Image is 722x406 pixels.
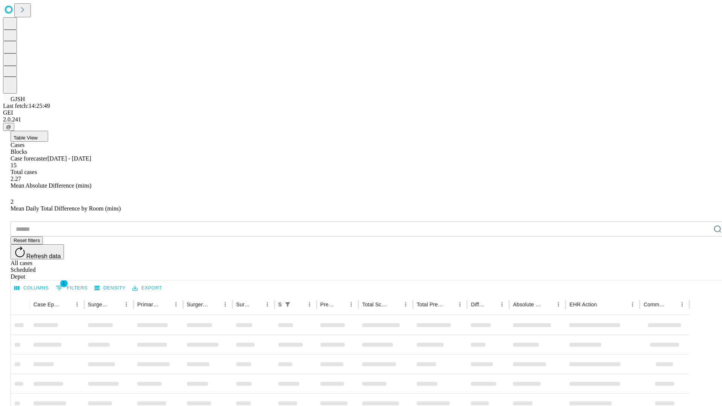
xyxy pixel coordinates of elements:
span: Total cases [11,169,37,175]
button: Show filters [54,282,89,294]
div: Comments [643,301,665,308]
div: 1 active filter [282,299,293,310]
span: Last fetch: 14:25:49 [3,103,50,109]
button: Sort [335,299,346,310]
div: EHR Action [569,301,597,308]
button: Export [130,282,164,294]
div: Total Scheduled Duration [362,301,389,308]
span: Mean Daily Total Difference by Room (mins) [11,205,121,212]
div: Surgeon Name [88,301,110,308]
button: Sort [160,299,171,310]
div: 2.0.241 [3,116,719,123]
button: Table View [11,131,48,142]
div: Predicted In Room Duration [320,301,335,308]
button: Menu [677,299,687,310]
span: Table View [14,135,38,141]
button: Sort [666,299,677,310]
button: @ [3,123,14,131]
span: Refresh data [26,253,61,259]
button: Menu [497,299,507,310]
button: Sort [111,299,121,310]
div: Absolute Difference [513,301,542,308]
button: Menu [121,299,132,310]
button: Sort [444,299,455,310]
span: 15 [11,162,17,168]
span: Case forecaster [11,155,47,162]
button: Sort [543,299,553,310]
button: Menu [346,299,356,310]
button: Density [93,282,127,294]
div: Total Predicted Duration [417,301,444,308]
button: Reset filters [11,236,43,244]
button: Menu [455,299,465,310]
div: Case Epic Id [33,301,61,308]
button: Sort [486,299,497,310]
button: Menu [553,299,564,310]
button: Menu [72,299,82,310]
div: Surgery Date [236,301,251,308]
button: Menu [400,299,411,310]
button: Sort [294,299,304,310]
span: 2.27 [11,176,21,182]
button: Menu [220,299,231,310]
button: Select columns [12,282,51,294]
div: Primary Service [137,301,159,308]
span: Reset filters [14,238,40,243]
div: GEI [3,109,719,116]
span: [DATE] - [DATE] [47,155,91,162]
div: Difference [471,301,485,308]
span: 2 [11,198,14,205]
div: Surgery Name [187,301,209,308]
button: Menu [304,299,315,310]
button: Refresh data [11,244,64,259]
button: Menu [262,299,273,310]
div: Scheduled In Room Duration [278,301,282,308]
button: Menu [171,299,181,310]
button: Menu [627,299,638,310]
button: Sort [598,299,608,310]
span: @ [6,124,11,130]
span: 1 [60,280,68,287]
button: Show filters [282,299,293,310]
span: GJSH [11,96,25,102]
button: Sort [252,299,262,310]
button: Sort [61,299,72,310]
button: Sort [209,299,220,310]
button: Sort [390,299,400,310]
span: Mean Absolute Difference (mins) [11,182,91,189]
